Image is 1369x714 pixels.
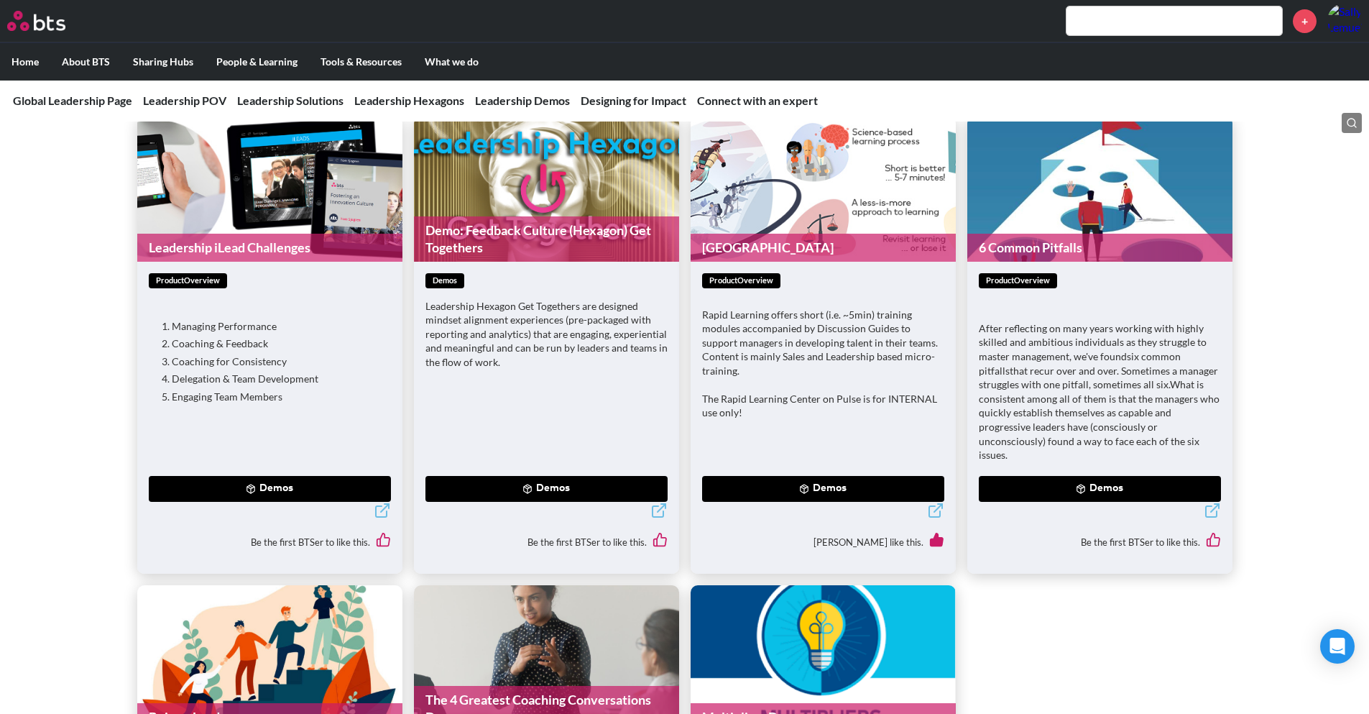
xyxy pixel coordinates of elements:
[50,43,121,81] label: About BTS
[979,321,1221,462] p: After reflecting on many years working with highly skilled and ambitious individuals as they stru...
[650,502,668,523] a: External link
[172,337,379,351] li: Coaching & Feedback
[702,522,944,562] div: [PERSON_NAME] like this.
[1327,4,1362,38] a: Profile
[172,319,379,334] li: Managing Performance
[374,502,391,523] a: External link
[691,234,956,262] a: [GEOGRAPHIC_DATA]
[237,93,344,107] a: Leadership Solutions
[137,234,402,262] a: Leadership iLead Challenges
[1327,4,1362,38] img: Sally Lemuel
[309,43,413,81] label: Tools & Resources
[354,93,464,107] a: Leadership Hexagons
[121,43,205,81] label: Sharing Hubs
[172,372,379,386] li: Delegation & Team Development
[149,476,391,502] button: Demos
[172,354,379,369] li: Coaching for Consistency
[149,273,227,288] span: productOverview
[425,273,464,288] span: demos
[967,234,1232,262] a: 6 Common Pitfalls
[205,43,309,81] label: People & Learning
[7,11,92,31] a: Go home
[413,43,490,81] label: What we do
[979,522,1221,562] div: Be the first BTSer to like this.
[172,390,379,404] li: Engaging Team Members
[1204,502,1221,523] a: External link
[702,273,780,288] span: productOverview
[414,216,679,262] a: Demo: Feedback Culture (Hexagon) Get Togethers
[425,299,668,370] p: Leadership Hexagon Get Togethers are designed mindset alignment experiences (pre-packaged with re...
[13,93,132,107] a: Global Leadership Page
[702,308,944,378] p: Rapid Learning offers short (i.e. ~5min) training modules accompanied by Discussion Guides to sup...
[1320,629,1355,664] div: Open Intercom Messenger
[927,502,944,523] a: External link
[697,93,818,107] a: Connect with an expert
[143,93,226,107] a: Leadership POV
[979,476,1221,502] button: Demos
[425,522,668,562] div: Be the first BTSer to like this.
[979,273,1057,288] span: productOverview
[7,11,65,31] img: BTS Logo
[581,93,686,107] a: Designing for Impact
[149,522,391,562] div: Be the first BTSer to like this.
[702,392,944,420] p: The Rapid Learning Center on Pulse is for INTERNAL use only!
[425,476,668,502] button: Demos
[702,476,944,502] button: Demos
[1293,9,1317,33] a: +
[475,93,570,107] a: Leadership Demos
